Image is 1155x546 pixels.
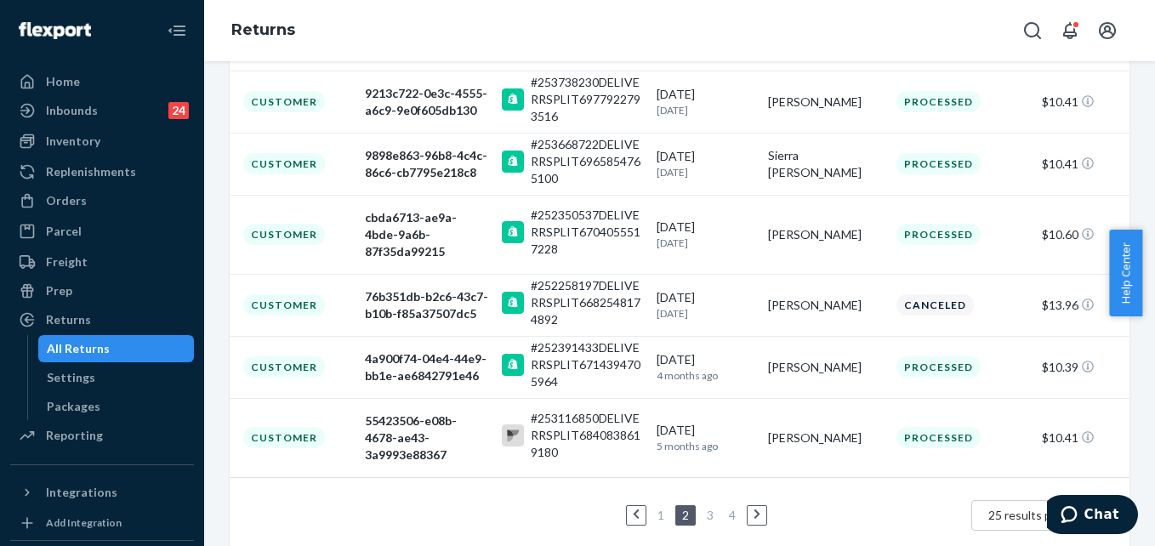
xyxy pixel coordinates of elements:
div: [DATE] [657,422,754,453]
button: Help Center [1109,230,1142,316]
div: [PERSON_NAME] [768,226,883,243]
a: Settings [38,364,195,391]
div: Customer [243,153,325,174]
button: Open notifications [1053,14,1087,48]
td: $10.39 [1035,336,1129,398]
div: 9898e863-96b8-4c4c-86c6-cb7795e218c8 [365,147,488,181]
div: [DATE] [657,219,754,250]
a: All Returns [38,335,195,362]
div: Customer [243,356,325,378]
div: [DATE] [657,86,754,117]
td: $10.41 [1035,133,1129,195]
div: Customer [243,427,325,448]
div: All Returns [47,340,110,357]
div: Replenishments [46,163,136,180]
p: 4 months ago [657,368,754,383]
div: 4a900f74-04e4-44e9-bb1e-ae6842791e46 [365,350,488,384]
a: Page 1 [654,508,668,522]
div: [DATE] [657,351,754,383]
div: [DATE] [657,148,754,179]
p: 5 months ago [657,439,754,453]
button: Integrations [10,479,194,506]
div: [PERSON_NAME] [768,359,883,376]
div: Customer [243,91,325,112]
span: 25 results per page [988,508,1091,522]
td: $10.41 [1035,71,1129,133]
div: 9213c722-0e3c-4555-a6c9-9e0f605db130 [365,85,488,119]
div: Processed [896,224,981,245]
div: Home [46,73,80,90]
div: Processed [896,91,981,112]
div: [PERSON_NAME] [768,297,883,314]
div: cbda6713-ae9a-4bde-9a6b-87f35da99215 [365,209,488,260]
p: [DATE] [657,306,754,321]
a: Replenishments [10,158,194,185]
img: Flexport logo [19,22,91,39]
button: Open account menu [1090,14,1124,48]
div: 76b351db-b2c6-43c7-b10b-f85a37507dc5 [365,288,488,322]
a: Page 4 [725,508,739,522]
div: [DATE] [657,289,754,321]
div: 55423506-e08b-4678-ae43-3a9993e88367 [365,412,488,464]
div: #253738230DELIVERRSPLIT6977922793516 [531,74,642,125]
div: [PERSON_NAME] [768,94,883,111]
a: Freight [10,248,194,276]
button: Close Navigation [160,14,194,48]
a: Inventory [10,128,194,155]
p: [DATE] [657,165,754,179]
td: $10.41 [1035,398,1129,477]
div: Processed [896,356,981,378]
div: Canceled [896,294,974,316]
div: Sierra [PERSON_NAME] [768,147,883,181]
td: $13.96 [1035,274,1129,336]
iframe: Opens a widget where you can chat to one of our agents [1047,495,1138,537]
a: Inbounds24 [10,97,194,124]
div: #252258197DELIVERRSPLIT6682548174892 [531,277,642,328]
div: Packages [47,398,100,415]
div: #252350537DELIVERRSPLIT6704055517228 [531,207,642,258]
a: Prep [10,277,194,304]
td: $10.60 [1035,195,1129,274]
ol: breadcrumbs [218,6,309,55]
button: Open Search Box [1016,14,1050,48]
div: Reporting [46,427,103,444]
a: Orders [10,187,194,214]
p: [DATE] [657,103,754,117]
a: Returns [10,306,194,333]
div: #253116850DELIVERRSPLIT6840838619180 [531,410,642,461]
a: Page 2 is your current page [679,508,692,522]
div: [PERSON_NAME] [768,429,883,446]
div: Settings [47,369,95,386]
a: Page 3 [703,508,717,522]
div: Processed [896,153,981,174]
div: Parcel [46,223,82,240]
div: 24 [168,102,189,119]
a: Reporting [10,422,194,449]
a: Add Integration [10,513,194,533]
a: Returns [231,20,295,39]
div: Customer [243,294,325,316]
p: [DATE] [657,236,754,250]
div: Prep [46,282,72,299]
div: #253668722DELIVERRSPLIT6965854765100 [531,136,642,187]
div: Processed [896,427,981,448]
a: Parcel [10,218,194,245]
div: Orders [46,192,87,209]
div: Add Integration [46,515,122,530]
div: #252391433DELIVERRSPLIT6714394705964 [531,339,642,390]
div: Returns [46,311,91,328]
div: Inventory [46,133,100,150]
a: Packages [38,393,195,420]
div: Inbounds [46,102,98,119]
div: Integrations [46,484,117,501]
div: Customer [243,224,325,245]
div: Freight [46,253,88,270]
a: Home [10,68,194,95]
